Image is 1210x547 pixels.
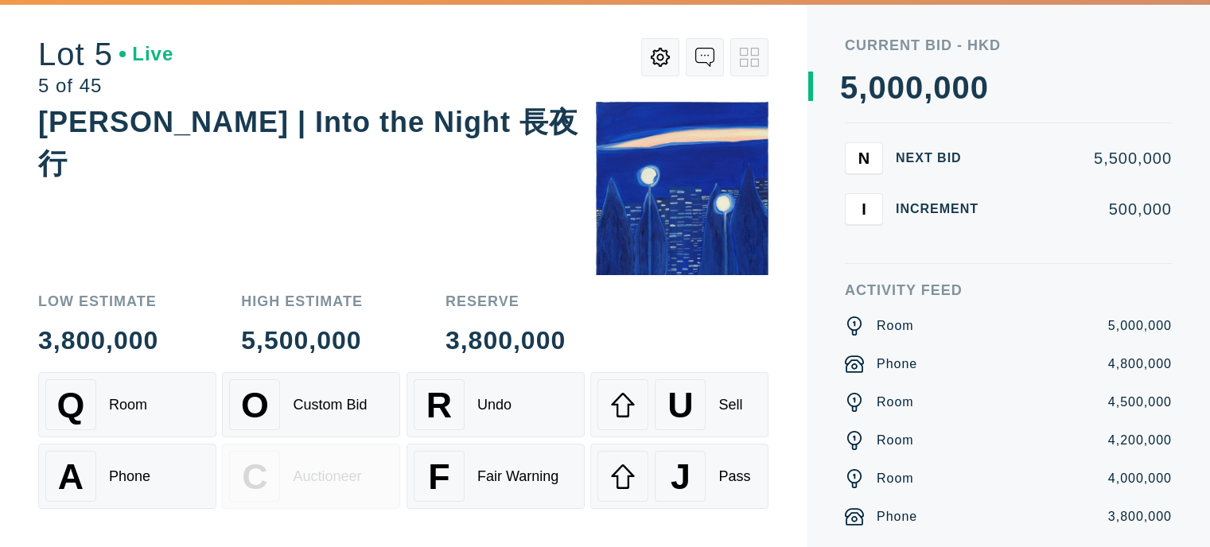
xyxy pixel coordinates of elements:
button: OCustom Bid [222,372,400,437]
div: Fair Warning [477,468,558,485]
div: 4,200,000 [1108,431,1172,450]
button: APhone [38,444,216,509]
div: Increment [896,203,991,215]
span: F [428,456,449,497]
div: 5,500,000 [241,328,363,353]
span: N [858,149,870,167]
span: I [862,200,866,218]
div: Sell [718,397,742,413]
div: Room [877,316,914,336]
button: RUndo [407,372,585,437]
div: 3,800,000 [1108,507,1172,526]
div: 5 [840,72,858,103]
div: 5,500,000 [1004,150,1172,166]
div: Phone [877,507,917,526]
span: O [241,385,269,425]
div: Lot 5 [38,38,173,70]
div: [PERSON_NAME] | Into the Night 長夜行 [38,106,578,180]
div: Room [109,397,147,413]
div: Phone [109,468,150,485]
div: Undo [477,397,512,413]
div: Pass [718,468,750,485]
span: C [242,456,267,497]
div: 0 [933,72,951,103]
button: I [845,193,883,225]
span: J [671,456,691,497]
div: , [858,72,868,390]
span: U [667,385,693,425]
div: 0 [905,72,924,103]
span: R [426,385,452,425]
div: 0 [952,72,971,103]
div: Live [119,45,173,64]
div: 0 [887,72,905,103]
div: Reserve [445,294,566,308]
div: 500,000 [1004,201,1172,217]
div: Next Bid [896,152,991,165]
div: 5 of 45 [38,76,173,95]
div: Room [877,393,914,412]
div: , [924,72,933,390]
div: Current Bid - HKD [845,38,1172,52]
div: 0 [971,72,989,103]
div: Activity Feed [845,283,1172,297]
button: CAuctioneer [222,444,400,509]
span: Q [57,385,85,425]
div: 0 [868,72,886,103]
span: A [58,456,84,497]
button: QRoom [38,372,216,437]
div: Auctioneer [293,468,361,485]
div: 3,800,000 [38,328,158,353]
button: N [845,142,883,174]
div: 5,000,000 [1108,316,1172,336]
button: FFair Warning [407,444,585,509]
div: Room [877,469,914,488]
div: Phone [877,355,917,374]
div: 4,000,000 [1108,469,1172,488]
button: JPass [590,444,768,509]
div: 3,800,000 [445,328,566,353]
div: Custom Bid [293,397,367,413]
div: Room [877,431,914,450]
button: USell [590,372,768,437]
div: High Estimate [241,294,363,308]
div: Low Estimate [38,294,158,308]
div: 4,500,000 [1108,393,1172,412]
div: 4,800,000 [1108,355,1172,374]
